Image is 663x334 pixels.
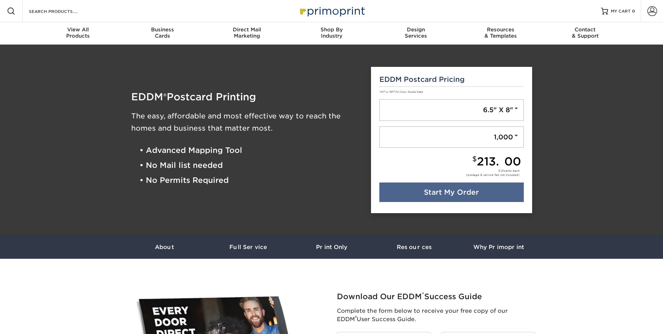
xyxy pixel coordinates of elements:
[632,9,635,14] span: 0
[140,143,361,158] li: • Advanced Mapping Tool
[477,155,521,168] span: 213.00
[472,155,477,163] small: $
[290,244,373,250] h3: Print Only
[36,26,120,39] div: Products
[374,22,458,45] a: DesignServices
[206,235,290,259] a: Full Service
[290,235,373,259] a: Print Only
[140,158,361,173] li: • No Mail list needed
[28,7,96,15] input: SEARCH PRODUCTS.....
[289,26,374,33] span: Shop By
[36,22,120,45] a: View AllProducts
[289,26,374,39] div: Industry
[374,26,458,39] div: Services
[466,169,520,177] div: cents each (postage & service fee not included)
[120,26,205,33] span: Business
[457,235,540,259] a: Why Primoprint
[36,26,120,33] span: View All
[458,26,543,33] span: Resources
[498,169,504,172] span: 0.21
[140,173,361,188] li: • No Permits Required
[131,110,361,134] h3: The easy, affordable and most effective way to reach the homes and business that matter most.
[458,22,543,45] a: Resources& Templates
[373,244,457,250] h3: Resources
[120,26,205,39] div: Cards
[543,26,628,33] span: Contact
[611,8,631,14] span: MY CART
[206,244,290,250] h3: Full Service
[131,92,361,102] h1: EDDM Postcard Printing
[379,182,524,202] a: Start My Order
[373,235,457,259] a: Resources
[543,26,628,39] div: & Support
[205,22,289,45] a: Direct MailMarketing
[355,315,357,320] sup: ®
[289,22,374,45] a: Shop ByIndustry
[123,235,206,259] a: About
[163,92,167,102] span: ®
[457,244,540,250] h3: Why Primoprint
[543,22,628,45] a: Contact& Support
[458,26,543,39] div: & Templates
[205,26,289,33] span: Direct Mail
[337,307,535,324] p: Complete the form below to receive your free copy of our EDDM User Success Guide.
[422,291,424,298] sup: ®
[379,75,524,84] h5: EDDM Postcard Pricing
[379,91,423,93] small: 14PT or 16PT Full Color, Double Sided
[337,292,535,301] h2: Download Our EDDM Success Guide
[123,244,206,250] h3: About
[374,26,458,33] span: Design
[205,26,289,39] div: Marketing
[120,22,205,45] a: BusinessCards
[297,3,366,18] img: Primoprint
[379,126,524,148] a: 1,000
[379,99,524,121] a: 6.5" X 8"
